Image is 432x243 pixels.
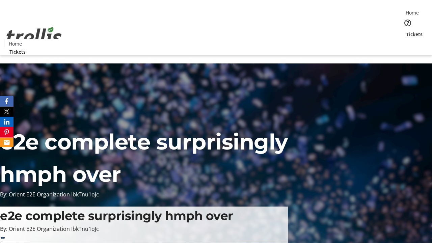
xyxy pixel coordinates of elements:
[9,48,26,55] span: Tickets
[406,9,419,16] span: Home
[401,9,423,16] a: Home
[401,16,414,30] button: Help
[4,48,31,55] a: Tickets
[401,31,428,38] a: Tickets
[4,40,26,47] a: Home
[401,38,414,51] button: Cart
[4,19,64,53] img: Orient E2E Organization IbkTnu1oJc's Logo
[406,31,423,38] span: Tickets
[9,40,22,47] span: Home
